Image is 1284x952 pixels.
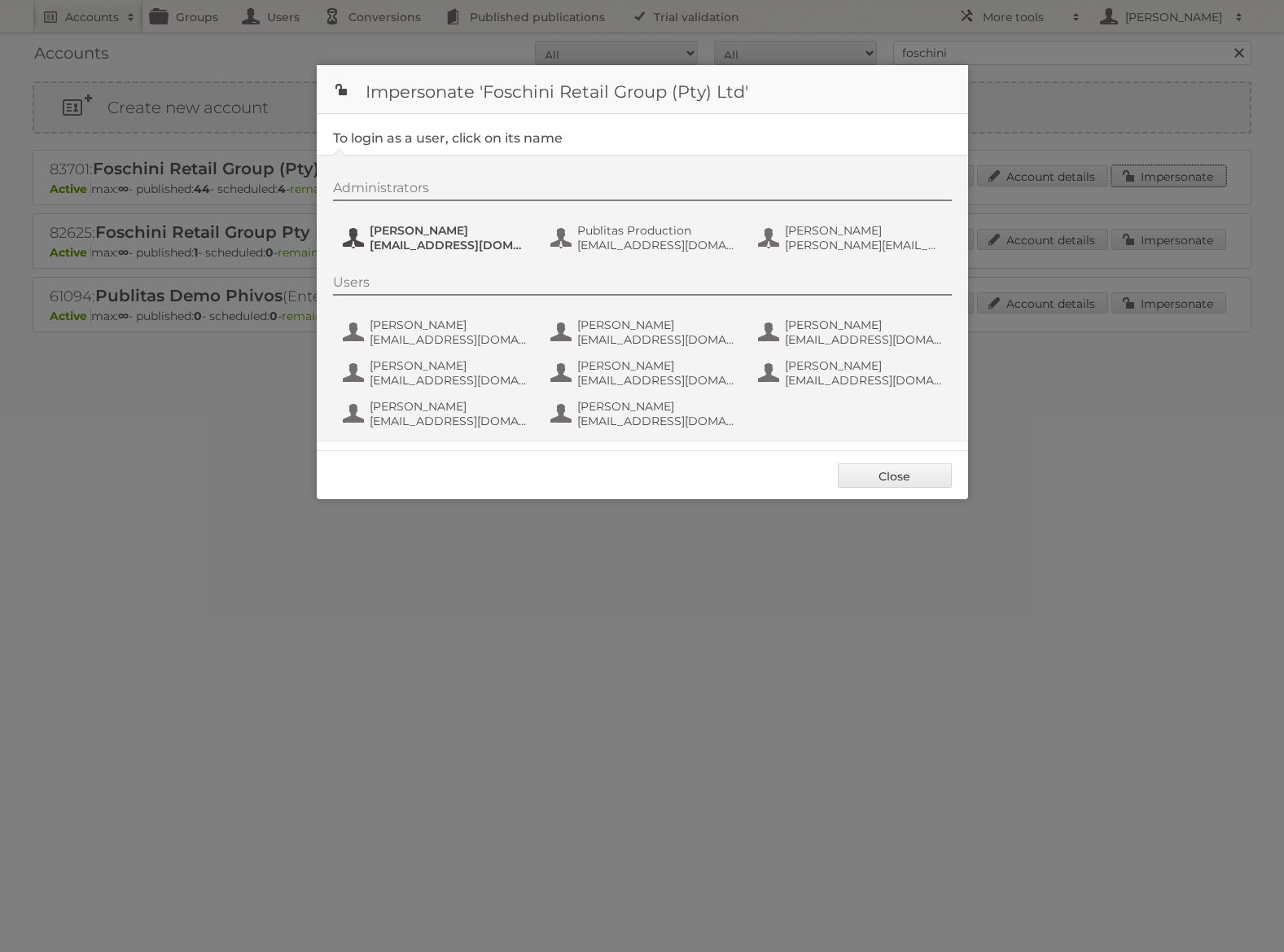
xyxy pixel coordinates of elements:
[333,130,563,146] legend: To login as a user, click on its name
[370,358,528,373] span: [PERSON_NAME]
[549,397,740,430] button: [PERSON_NAME] [EMAIL_ADDRESS][DOMAIN_NAME]
[341,316,532,349] button: [PERSON_NAME] [EMAIL_ADDRESS][DOMAIN_NAME]
[577,332,735,347] span: [EMAIL_ADDRESS][DOMAIN_NAME]
[577,238,735,252] span: [EMAIL_ADDRESS][DOMAIN_NAME]
[577,223,735,238] span: Publitas Production
[370,399,528,414] span: [PERSON_NAME]
[577,414,735,428] span: [EMAIL_ADDRESS][DOMAIN_NAME]
[549,357,740,389] button: [PERSON_NAME] [EMAIL_ADDRESS][DOMAIN_NAME]
[370,373,528,388] span: [EMAIL_ADDRESS][DOMAIN_NAME]
[838,463,952,488] a: Close
[333,180,952,201] div: Administrators
[370,332,528,347] span: [EMAIL_ADDRESS][DOMAIN_NAME]
[785,358,943,373] span: [PERSON_NAME]
[577,399,735,414] span: [PERSON_NAME]
[785,373,943,388] span: [EMAIL_ADDRESS][DOMAIN_NAME]
[333,274,952,296] div: Users
[785,332,943,347] span: [EMAIL_ADDRESS][DOMAIN_NAME]
[370,238,528,252] span: [EMAIL_ADDRESS][DOMAIN_NAME]
[549,222,740,254] button: Publitas Production [EMAIL_ADDRESS][DOMAIN_NAME]
[785,223,943,238] span: [PERSON_NAME]
[370,318,528,332] span: [PERSON_NAME]
[577,358,735,373] span: [PERSON_NAME]
[785,238,943,252] span: [PERSON_NAME][EMAIL_ADDRESS][DOMAIN_NAME]
[577,318,735,332] span: [PERSON_NAME]
[370,414,528,428] span: [EMAIL_ADDRESS][DOMAIN_NAME]
[549,316,740,349] button: [PERSON_NAME] [EMAIL_ADDRESS][DOMAIN_NAME]
[577,373,735,388] span: [EMAIL_ADDRESS][DOMAIN_NAME]
[341,357,532,389] button: [PERSON_NAME] [EMAIL_ADDRESS][DOMAIN_NAME]
[756,222,948,254] button: [PERSON_NAME] [PERSON_NAME][EMAIL_ADDRESS][DOMAIN_NAME]
[756,316,948,349] button: [PERSON_NAME] [EMAIL_ADDRESS][DOMAIN_NAME]
[756,357,948,389] button: [PERSON_NAME] [EMAIL_ADDRESS][DOMAIN_NAME]
[341,397,532,430] button: [PERSON_NAME] [EMAIL_ADDRESS][DOMAIN_NAME]
[785,318,943,332] span: [PERSON_NAME]
[317,65,968,114] h1: Impersonate 'Foschini Retail Group (Pty) Ltd'
[370,223,528,238] span: [PERSON_NAME]
[341,222,532,254] button: [PERSON_NAME] [EMAIL_ADDRESS][DOMAIN_NAME]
